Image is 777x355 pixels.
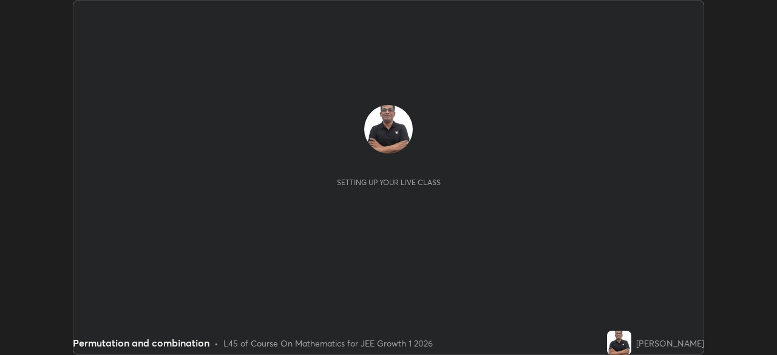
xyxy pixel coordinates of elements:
img: 68f5c4e3b5444b35b37347a9023640a5.jpg [607,331,631,355]
div: [PERSON_NAME] [636,337,704,350]
div: Permutation and combination [73,336,209,350]
div: L45 of Course On Mathematics for JEE Growth 1 2026 [223,337,433,350]
div: Setting up your live class [337,178,441,187]
div: • [214,337,219,350]
img: 68f5c4e3b5444b35b37347a9023640a5.jpg [364,105,413,154]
